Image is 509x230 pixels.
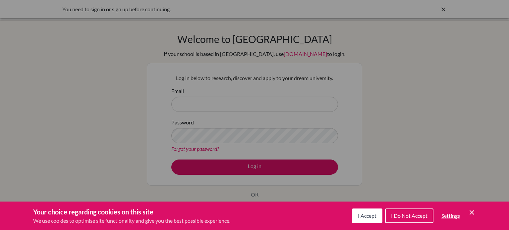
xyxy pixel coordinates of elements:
[33,207,230,217] h3: Your choice regarding cookies on this site
[385,208,433,223] button: I Do Not Accept
[352,208,382,223] button: I Accept
[468,208,476,216] button: Save and close
[391,212,427,219] span: I Do Not Accept
[441,212,460,219] span: Settings
[436,209,465,222] button: Settings
[358,212,376,219] span: I Accept
[33,217,230,225] p: We use cookies to optimise site functionality and give you the best possible experience.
